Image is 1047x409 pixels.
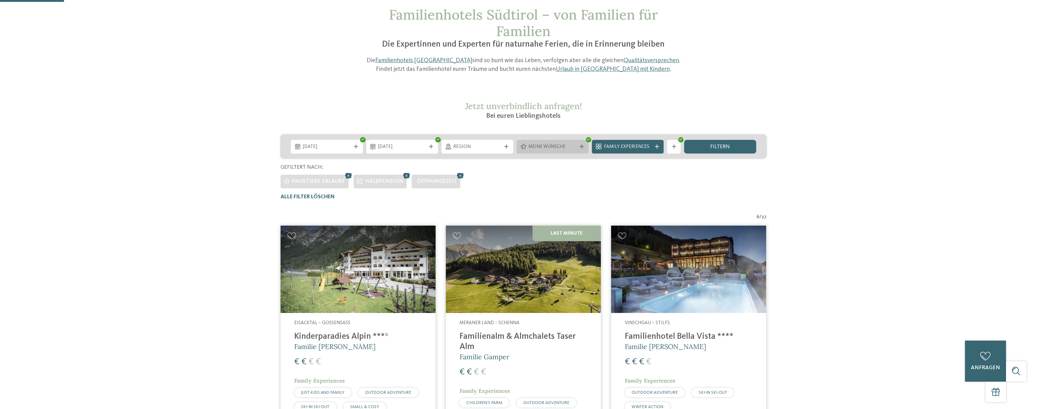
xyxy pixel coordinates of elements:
[699,390,727,395] span: SKI-IN SKI-OUT
[389,6,658,40] span: Familienhotels Südtirol – von Familien für Familien
[611,226,766,313] img: Familienhotels gesucht? Hier findet ihr die besten!
[301,405,329,409] span: SKI-IN SKI-OUT
[625,377,675,384] span: Family Experiences
[301,357,307,366] span: €
[459,387,510,394] span: Family Experiences
[625,357,630,366] span: €
[971,365,1000,370] span: anfragen
[632,405,663,409] span: WINTER ACTION
[301,390,344,395] span: JUST KIDS AND FAMILY
[281,226,436,313] img: Kinderparadies Alpin ***ˢ
[757,214,759,221] span: 6
[624,57,679,64] a: Qualitätsversprechen
[625,320,670,325] span: Vinschgau – Stilfs
[459,332,587,352] h4: Familienalm & Almchalets Taser Alm
[459,368,465,377] span: €
[291,179,345,184] span: Haustiere erlaubt
[316,357,321,366] span: €
[309,357,314,366] span: €
[453,144,501,150] span: Region
[382,40,665,49] span: Die Expertinnen und Experten für naturnahe Ferien, die in Erinnerung bleiben
[761,214,766,221] span: 27
[625,332,752,342] h4: Familienhotel Bella Vista ****
[604,144,652,150] span: Family Experiences
[528,144,576,150] span: Meine Wünsche
[294,332,422,342] h4: Kinderparadies Alpin ***ˢ
[303,144,351,150] span: [DATE]
[446,226,601,313] img: Familienhotels gesucht? Hier findet ihr die besten!
[710,144,730,150] span: filtern
[294,377,345,384] span: Family Experiences
[365,179,403,184] span: Halbpension
[281,165,323,170] span: Gefiltert nach:
[639,357,644,366] span: €
[294,342,376,351] span: Familie [PERSON_NAME]
[474,368,479,377] span: €
[361,57,686,74] p: Die sind so bunt wie das Leben, verfolgen aber alle die gleichen . Findet jetzt das Familienhotel...
[523,401,569,405] span: OUTDOOR ADVENTURE
[556,66,670,72] a: Urlaub in [GEOGRAPHIC_DATA] mit Kindern
[632,390,678,395] span: OUTDOOR ADVENTURE
[375,57,472,64] a: Familienhotels [GEOGRAPHIC_DATA]
[467,368,472,377] span: €
[486,113,560,119] span: Bei euren Lieblingshotels
[625,342,706,351] span: Familie [PERSON_NAME]
[465,100,582,112] span: Jetzt unverbindlich anfragen!
[466,401,502,405] span: CHILDREN’S FARM
[294,320,350,325] span: Eisacktal – Gossensass
[759,214,761,221] span: /
[417,179,457,184] span: Öffnungszeit
[632,357,637,366] span: €
[294,357,299,366] span: €
[965,341,1006,382] a: anfragen
[378,144,426,150] span: [DATE]
[646,357,652,366] span: €
[281,194,335,200] span: Alle Filter löschen
[365,390,411,395] span: OUTDOOR ADVENTURE
[350,405,379,409] span: SMALL & COSY
[481,368,486,377] span: €
[459,352,510,361] span: Familie Gamper
[459,320,519,325] span: Meraner Land – Schenna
